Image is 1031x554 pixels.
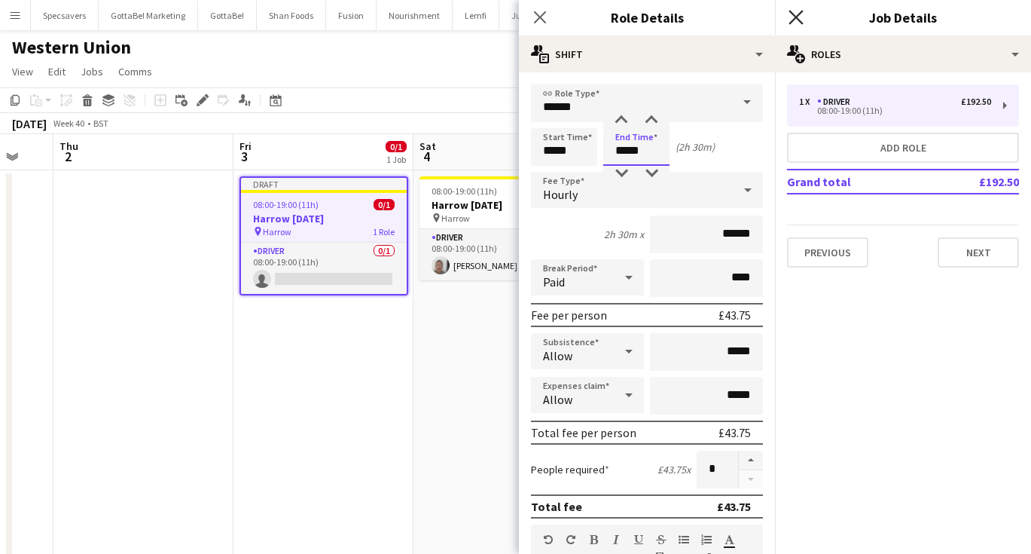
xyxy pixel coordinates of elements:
span: Edit [48,65,66,78]
div: £192.50 [961,96,991,107]
button: Underline [633,534,644,546]
span: 0/1 [386,141,407,152]
span: Thu [59,139,78,153]
span: Harrow [263,226,291,237]
div: 08:00-19:00 (11h) [799,107,991,115]
button: Increase [739,451,763,470]
div: £43.75 x [657,463,691,476]
span: 08:00-19:00 (11h) [432,185,497,197]
div: £43.75 [717,499,751,514]
div: Total fee per person [531,425,636,440]
a: Comms [112,62,158,81]
div: 2h 30m x [604,228,644,241]
div: (2h 30m) [676,140,715,154]
button: Fusion [326,1,377,30]
button: Nourishment [377,1,453,30]
button: Strikethrough [656,534,666,546]
span: Sat [419,139,436,153]
button: Jumbo [499,1,551,30]
button: Undo [543,534,554,546]
h3: Job Details [775,8,1031,27]
app-card-role: Driver1/108:00-19:00 (11h)[PERSON_NAME] [419,229,588,280]
span: 4 [417,148,436,165]
span: Fri [239,139,252,153]
button: GottaBe! [198,1,257,30]
td: Grand total [787,170,929,194]
app-job-card: 08:00-19:00 (11h)1/1Harrow [DATE] Harrow1 RoleDriver1/108:00-19:00 (11h)[PERSON_NAME] [419,176,588,280]
div: 1 Job [386,154,406,165]
div: [DATE] [12,116,47,131]
div: BST [93,118,108,129]
span: Jobs [81,65,103,78]
app-job-card: Draft08:00-19:00 (11h)0/1Harrow [DATE] Harrow1 RoleDriver0/108:00-19:00 (11h) [239,176,408,295]
span: Allow [543,348,572,363]
div: Driver [817,96,856,107]
button: Specsavers [31,1,99,30]
span: 08:00-19:00 (11h) [253,199,319,210]
span: Comms [118,65,152,78]
h3: Harrow [DATE] [419,198,588,212]
div: Fee per person [531,308,607,323]
h3: Harrow [DATE] [241,212,407,225]
button: Unordered List [679,534,689,546]
button: Italic [611,534,621,546]
button: Redo [566,534,576,546]
h1: Western Union [12,36,131,59]
button: Lemfi [453,1,499,30]
span: 1 Role [373,226,395,237]
button: Shan Foods [257,1,326,30]
label: People required [531,463,609,476]
a: View [6,62,39,81]
span: View [12,65,33,78]
div: Total fee [531,499,582,514]
a: Edit [42,62,72,81]
span: Week 40 [50,118,87,129]
h3: Role Details [519,8,775,27]
span: 2 [57,148,78,165]
button: Next [938,237,1019,268]
span: 0/1 [374,199,395,210]
span: Hourly [543,187,578,202]
div: Draft [241,178,407,190]
div: Roles [775,36,1031,72]
button: Ordered List [701,534,712,546]
div: £43.75 [718,425,751,440]
button: Bold [588,534,599,546]
button: Text Color [724,534,734,546]
div: Shift [519,36,775,72]
span: 3 [237,148,252,165]
span: Allow [543,392,572,407]
td: £192.50 [929,170,1019,194]
span: Paid [543,274,565,289]
span: Harrow [441,213,470,224]
button: Add role [787,133,1019,163]
div: £43.75 [718,308,751,323]
app-card-role: Driver0/108:00-19:00 (11h) [241,243,407,294]
div: 1 x [799,96,817,107]
button: GottaBe! Marketing [99,1,198,30]
button: Previous [787,237,868,268]
a: Jobs [75,62,109,81]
